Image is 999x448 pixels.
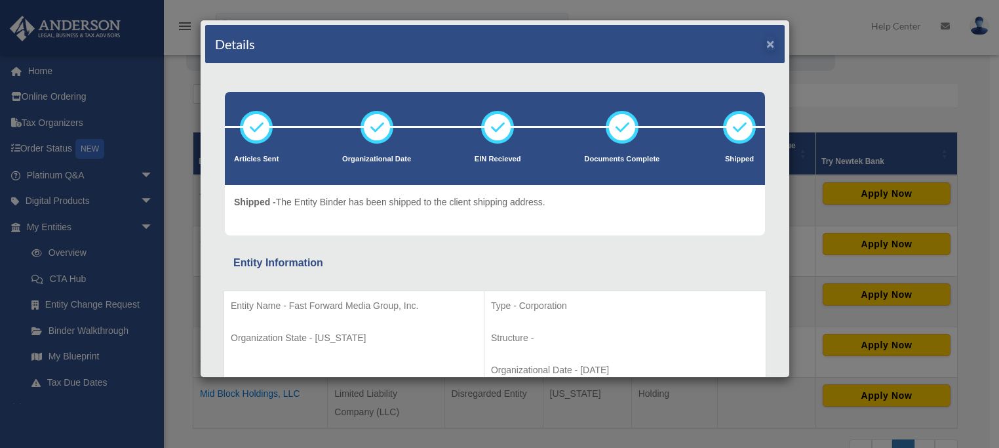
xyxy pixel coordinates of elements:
p: Type - Corporation [491,298,759,314]
span: Shipped - [234,197,276,207]
p: Organization State - [US_STATE] [231,330,477,346]
div: Entity Information [233,254,756,272]
p: Structure - [491,330,759,346]
p: Entity Name - Fast Forward Media Group, Inc. [231,298,477,314]
button: × [766,37,775,51]
p: EIN Recieved [475,153,521,166]
p: Organizational Date - [DATE] [491,362,759,378]
p: Documents Complete [584,153,659,166]
p: Organizational Date [342,153,411,166]
p: The Entity Binder has been shipped to the client shipping address. [234,194,545,211]
p: Shipped [723,153,756,166]
h4: Details [215,35,255,53]
p: Articles Sent [234,153,279,166]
